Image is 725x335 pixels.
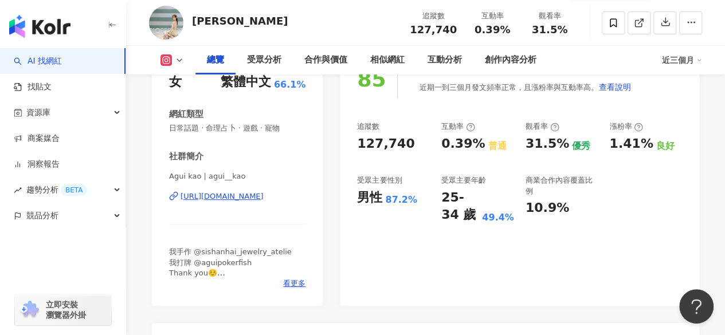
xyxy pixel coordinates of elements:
div: 觀看率 [526,121,559,132]
button: 查看說明 [598,76,631,98]
div: 男性 [357,189,382,207]
div: 互動率 [471,10,514,22]
div: 良好 [656,140,675,152]
div: 優秀 [572,140,590,152]
div: 85 [357,68,386,91]
a: 洞察報告 [14,159,60,170]
span: Agui kao | agui__kao [169,171,305,182]
span: rise [14,186,22,194]
div: [PERSON_NAME] [192,14,288,28]
div: 25-34 歲 [441,189,479,224]
a: 商案媒合 [14,133,60,144]
span: 查看說明 [598,82,630,92]
iframe: Help Scout Beacon - Open [679,289,714,324]
a: 找貼文 [14,81,52,93]
div: 127,740 [357,135,414,153]
div: 49.4% [482,211,514,224]
div: 受眾主要性別 [357,175,402,186]
span: 127,740 [410,23,457,36]
div: 近期一到三個月發文頻率正常，且漲粉率與互動率高。 [419,76,631,98]
div: [URL][DOMAIN_NAME] [181,191,264,202]
span: 0.39% [475,24,510,36]
div: 普通 [488,140,506,152]
div: 合作與價值 [304,53,347,67]
div: 商業合作內容覆蓋比例 [526,175,598,196]
div: 受眾分析 [247,53,281,67]
div: 互動分析 [428,53,462,67]
a: searchAI 找網紅 [14,56,62,67]
div: 受眾主要年齡 [441,175,486,186]
span: 66.1% [274,78,306,91]
div: 漲粉率 [609,121,643,132]
div: 創作內容分析 [485,53,536,67]
div: 1.41% [609,135,653,153]
span: 日常話題 · 命理占卜 · 遊戲 · 寵物 [169,123,305,133]
div: 觀看率 [528,10,571,22]
div: 繁體中文 [221,73,271,91]
span: 31.5% [532,24,567,36]
span: 我手作 @sishanhai_jewelry_atelie 我打牌 @aguipokerfish Thank you☺️ 忙時有序 閒時有趣 序序序序 序序序趣 [169,247,292,298]
div: 相似網紅 [370,53,405,67]
div: 追蹤數 [357,121,379,132]
a: [URL][DOMAIN_NAME] [169,191,305,202]
span: 趨勢分析 [26,177,87,203]
div: BETA [61,184,87,196]
div: 0.39% [441,135,485,153]
div: 追蹤數 [410,10,457,22]
div: 社群簡介 [169,151,203,163]
div: 31.5% [526,135,569,153]
div: 總覽 [207,53,224,67]
div: 10.9% [526,199,569,217]
span: 資源庫 [26,100,50,125]
a: chrome extension立即安裝 瀏覽器外掛 [15,294,111,325]
div: 87.2% [385,194,417,206]
div: 女 [169,73,182,91]
img: KOL Avatar [149,6,183,40]
div: 互動率 [441,121,475,132]
div: 網紅類型 [169,108,203,120]
img: chrome extension [18,301,41,319]
div: 近三個月 [662,51,702,69]
span: 競品分析 [26,203,58,228]
span: 看更多 [283,278,305,289]
span: 立即安裝 瀏覽器外掛 [46,299,86,320]
img: logo [9,15,70,38]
